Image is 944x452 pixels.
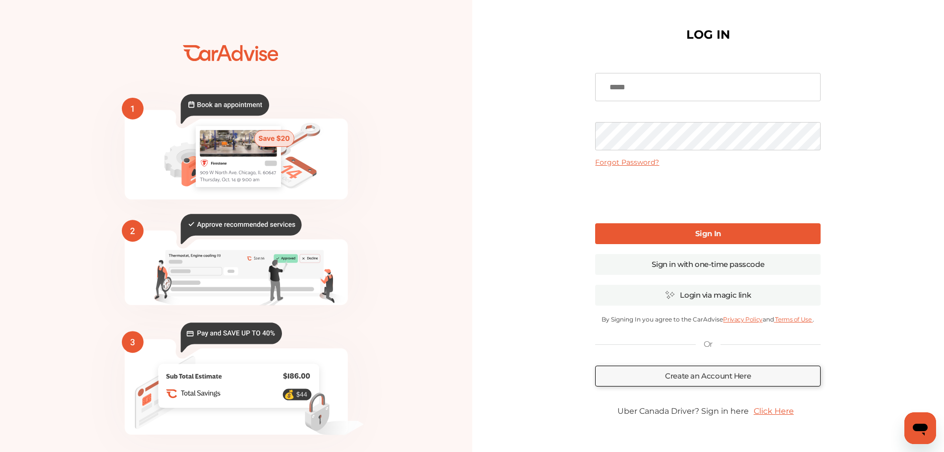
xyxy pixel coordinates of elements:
p: Or [704,339,713,350]
span: Uber Canada Driver? Sign in here [617,406,749,416]
a: Login via magic link [595,285,821,306]
a: Sign In [595,223,821,244]
a: Create an Account Here [595,366,821,387]
iframe: reCAPTCHA [633,175,783,213]
a: Sign in with one-time passcode [595,254,821,275]
h1: LOG IN [686,30,730,40]
img: magic_icon.32c66aac.svg [665,290,675,300]
iframe: 開啟傳訊視窗按鈕 [904,412,936,444]
a: Forgot Password? [595,158,659,167]
a: Privacy Policy [723,316,762,323]
b: Sign In [695,229,721,238]
a: Terms of Use [774,316,813,323]
text: 💰 [284,389,295,400]
a: Click Here [749,401,799,421]
p: By Signing In you agree to the CarAdvise and . [595,316,821,323]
